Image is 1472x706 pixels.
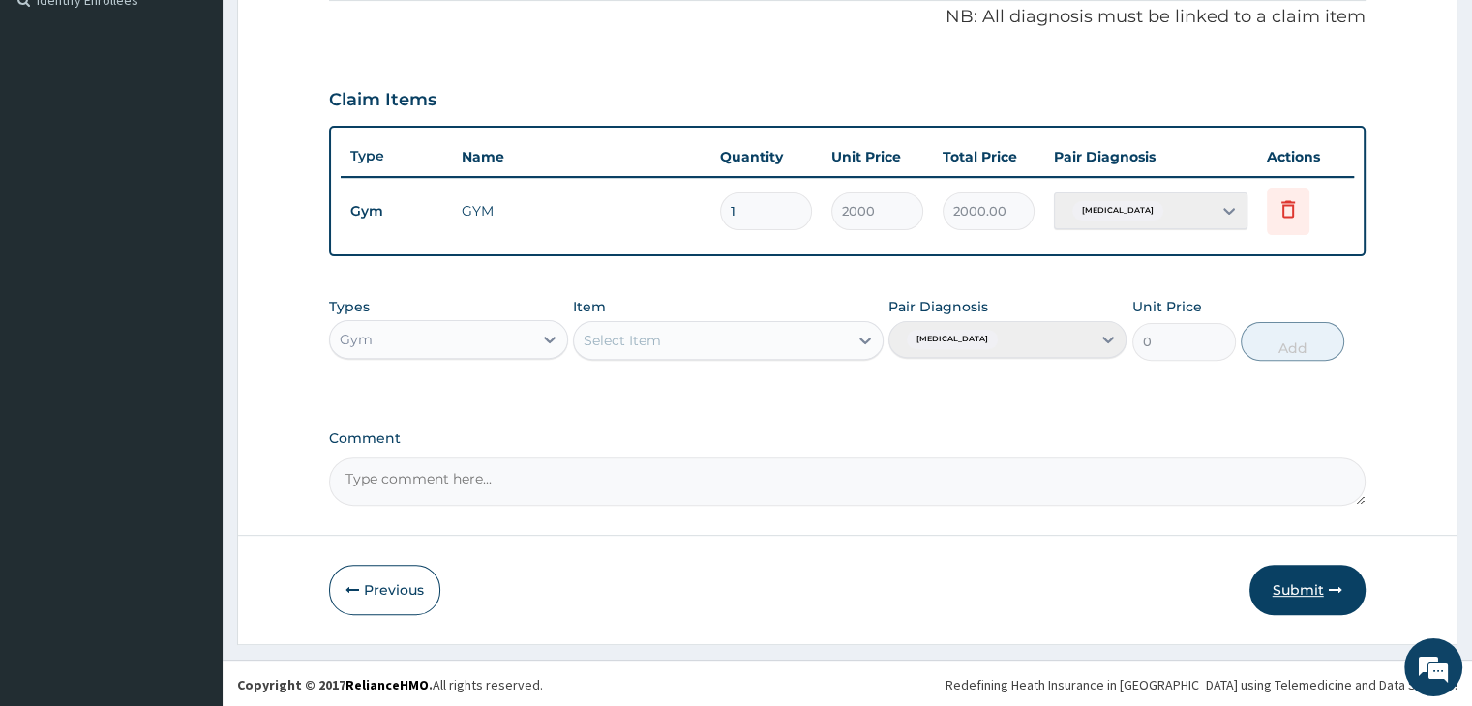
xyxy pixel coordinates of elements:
[1241,322,1344,361] button: Add
[329,565,440,615] button: Previous
[1132,297,1202,316] label: Unit Price
[888,297,988,316] label: Pair Diagnosis
[329,299,370,315] label: Types
[317,10,364,56] div: Minimize live chat window
[329,430,1365,447] label: Comment
[933,137,1044,176] th: Total Price
[112,223,267,419] span: We're online!
[1249,565,1366,615] button: Submit
[822,137,933,176] th: Unit Price
[1044,137,1257,176] th: Pair Diagnosis
[341,138,452,174] th: Type
[573,297,606,316] label: Item
[329,5,1365,30] p: NB: All diagnosis must be linked to a claim item
[452,191,709,230] td: GYM
[237,676,433,693] strong: Copyright © 2017 .
[341,193,452,229] td: Gym
[340,330,373,349] div: Gym
[10,487,369,555] textarea: Type your message and hit 'Enter'
[452,137,709,176] th: Name
[345,676,429,693] a: RelianceHMO
[36,97,78,145] img: d_794563401_company_1708531726252_794563401
[710,137,822,176] th: Quantity
[101,108,325,133] div: Chat with us now
[584,331,661,350] div: Select Item
[946,675,1457,694] div: Redefining Heath Insurance in [GEOGRAPHIC_DATA] using Telemedicine and Data Science!
[329,90,436,111] h3: Claim Items
[1257,137,1354,176] th: Actions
